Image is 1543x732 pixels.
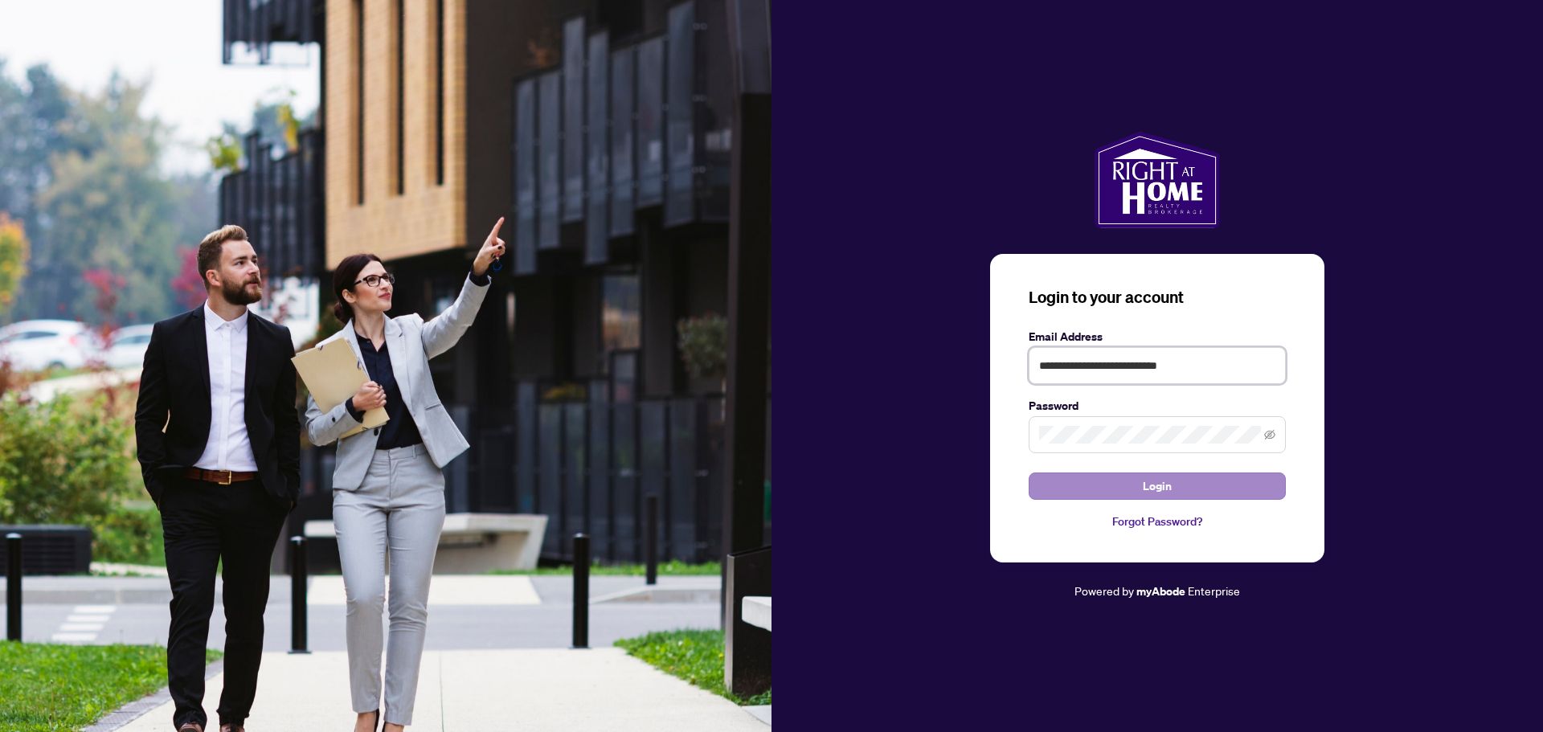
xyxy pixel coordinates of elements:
[1029,513,1286,530] a: Forgot Password?
[1074,583,1134,598] span: Powered by
[1029,472,1286,500] button: Login
[1029,397,1286,415] label: Password
[1029,286,1286,309] h3: Login to your account
[1029,328,1286,346] label: Email Address
[1188,583,1240,598] span: Enterprise
[1143,473,1172,499] span: Login
[1264,429,1275,440] span: eye-invisible
[1095,132,1219,228] img: ma-logo
[1136,583,1185,600] a: myAbode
